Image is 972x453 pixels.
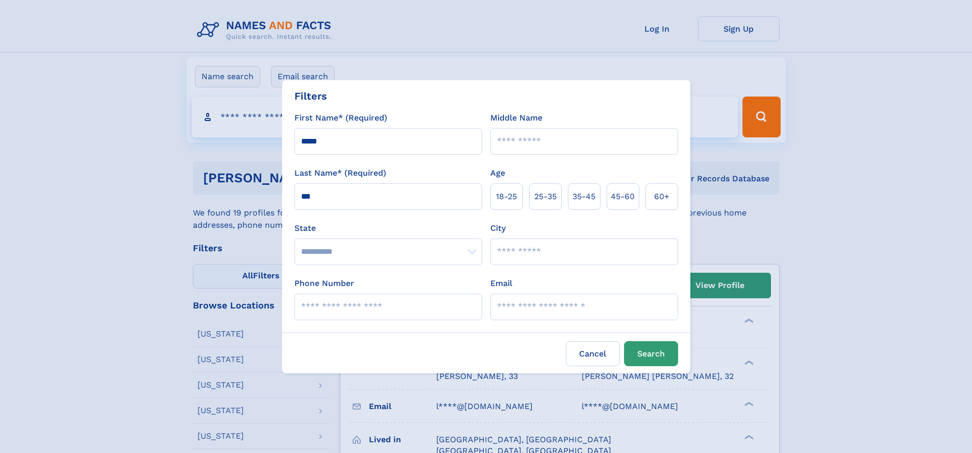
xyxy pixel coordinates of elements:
span: 35‑45 [572,190,595,203]
label: Middle Name [490,112,542,124]
span: 25‑35 [534,190,557,203]
label: City [490,222,506,234]
label: Phone Number [294,277,354,290]
label: Email [490,277,512,290]
label: Last Name* (Required) [294,167,386,179]
label: Cancel [566,341,620,366]
div: Filters [294,88,327,104]
button: Search [624,341,678,366]
label: First Name* (Required) [294,112,387,124]
label: State [294,222,482,234]
span: 60+ [654,190,669,203]
label: Age [490,167,505,179]
span: 45‑60 [611,190,635,203]
span: 18‑25 [496,190,517,203]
